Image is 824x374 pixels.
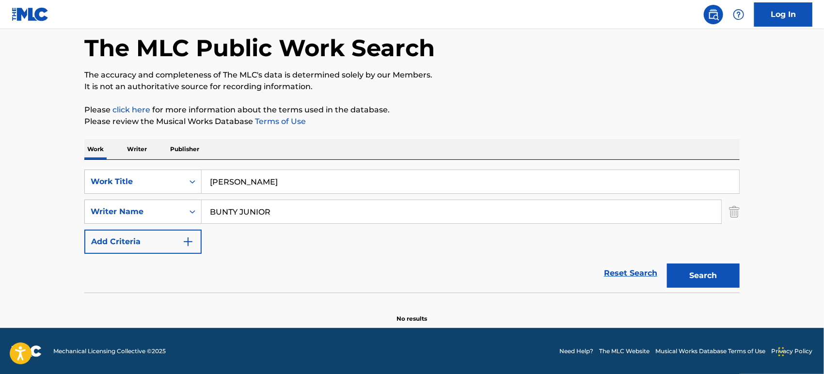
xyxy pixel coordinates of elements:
[167,139,202,159] p: Publisher
[397,303,428,323] p: No results
[84,170,740,293] form: Search Form
[599,347,650,356] a: The MLC Website
[12,7,49,21] img: MLC Logo
[84,33,435,62] h1: The MLC Public Work Search
[704,5,723,24] a: Public Search
[53,347,166,356] span: Mechanical Licensing Collective © 2025
[12,345,42,357] img: logo
[771,347,812,356] a: Privacy Policy
[559,347,593,356] a: Need Help?
[776,327,824,374] iframe: Chat Widget
[84,230,202,254] button: Add Criteria
[84,116,740,127] p: Please review the Musical Works Database
[124,139,150,159] p: Writer
[655,347,765,356] a: Musical Works Database Terms of Use
[84,81,740,93] p: It is not an authoritative source for recording information.
[84,139,107,159] p: Work
[253,117,306,126] a: Terms of Use
[84,69,740,81] p: The accuracy and completeness of The MLC's data is determined solely by our Members.
[91,206,178,218] div: Writer Name
[599,263,662,284] a: Reset Search
[84,104,740,116] p: Please for more information about the terms used in the database.
[91,176,178,187] div: Work Title
[729,200,740,224] img: Delete Criterion
[733,9,745,20] img: help
[729,5,748,24] div: Help
[112,105,150,114] a: click here
[778,337,784,366] div: Drag
[754,2,812,27] a: Log In
[182,236,194,248] img: 9d2ae6d4665cec9f34b9.svg
[667,264,740,288] button: Search
[708,9,719,20] img: search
